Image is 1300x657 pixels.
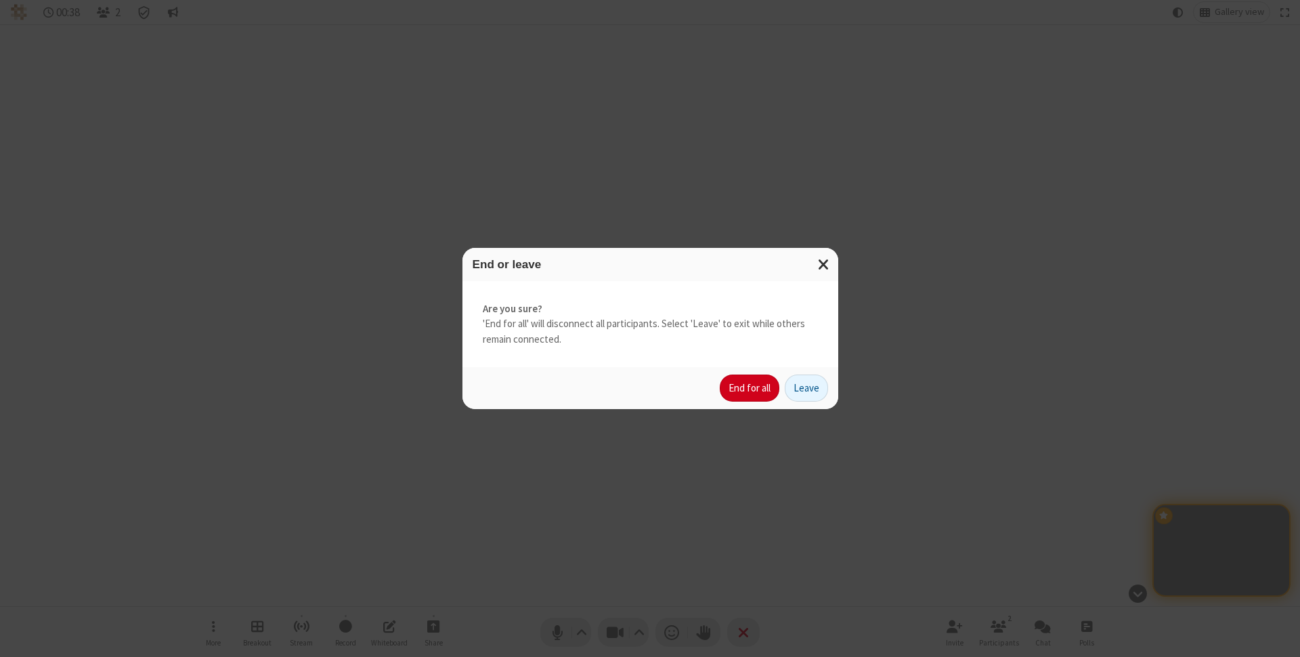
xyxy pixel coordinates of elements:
[810,248,838,281] button: Close modal
[720,375,779,402] button: End for all
[473,258,828,271] h3: End or leave
[785,375,828,402] button: Leave
[483,301,818,317] strong: Are you sure?
[462,281,838,368] div: 'End for all' will disconnect all participants. Select 'Leave' to exit while others remain connec...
